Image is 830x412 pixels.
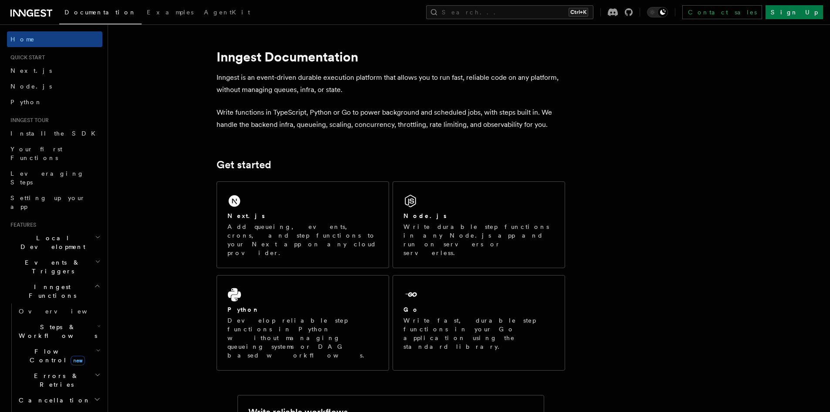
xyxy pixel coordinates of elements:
[10,67,52,74] span: Next.js
[7,31,102,47] a: Home
[10,35,35,44] span: Home
[569,8,588,17] kbd: Ctrl+K
[15,347,96,364] span: Flow Control
[7,190,102,215] a: Setting up your app
[10,99,42,106] span: Python
[10,130,101,137] span: Install the SDK
[19,308,108,315] span: Overview
[393,275,565,371] a: GoWrite fast, durable step functions in your Go application using the standard library.
[147,9,193,16] span: Examples
[227,211,265,220] h2: Next.js
[10,194,85,210] span: Setting up your app
[217,49,565,65] h1: Inngest Documentation
[682,5,762,19] a: Contact sales
[7,94,102,110] a: Python
[10,83,52,90] span: Node.js
[7,54,45,61] span: Quick start
[227,316,378,360] p: Develop reliable step functions in Python without managing queueing systems or DAG based workflows.
[7,258,95,276] span: Events & Triggers
[15,392,102,408] button: Cancellation
[403,305,419,314] h2: Go
[15,323,97,340] span: Steps & Workflows
[217,106,565,131] p: Write functions in TypeScript, Python or Go to power background and scheduled jobs, with steps bu...
[403,222,554,257] p: Write durable step functions in any Node.js app and run on servers or serverless.
[7,141,102,166] a: Your first Functions
[217,159,271,171] a: Get started
[217,275,389,371] a: PythonDevelop reliable step functions in Python without managing queueing systems or DAG based wo...
[10,146,62,161] span: Your first Functions
[7,166,102,190] a: Leveraging Steps
[227,305,260,314] h2: Python
[7,221,36,228] span: Features
[426,5,593,19] button: Search...Ctrl+K
[15,368,102,392] button: Errors & Retries
[7,230,102,255] button: Local Development
[403,316,554,351] p: Write fast, durable step functions in your Go application using the standard library.
[7,126,102,141] a: Install the SDK
[204,9,250,16] span: AgentKit
[217,72,565,96] p: Inngest is an event-driven durable execution platform that allows you to run fast, reliable code ...
[15,344,102,368] button: Flow Controlnew
[7,255,102,279] button: Events & Triggers
[217,181,389,268] a: Next.jsAdd queueing, events, crons, and step functions to your Next app on any cloud provider.
[766,5,823,19] a: Sign Up
[393,181,565,268] a: Node.jsWrite durable step functions in any Node.js app and run on servers or serverless.
[15,319,102,344] button: Steps & Workflows
[7,63,102,78] a: Next.js
[142,3,199,24] a: Examples
[7,78,102,94] a: Node.js
[403,211,447,220] h2: Node.js
[10,170,84,186] span: Leveraging Steps
[199,3,255,24] a: AgentKit
[15,396,91,405] span: Cancellation
[71,356,85,365] span: new
[7,283,94,300] span: Inngest Functions
[227,222,378,257] p: Add queueing, events, crons, and step functions to your Next app on any cloud provider.
[7,279,102,303] button: Inngest Functions
[59,3,142,24] a: Documentation
[7,117,49,124] span: Inngest tour
[64,9,136,16] span: Documentation
[7,234,95,251] span: Local Development
[15,371,95,389] span: Errors & Retries
[647,7,668,17] button: Toggle dark mode
[15,303,102,319] a: Overview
